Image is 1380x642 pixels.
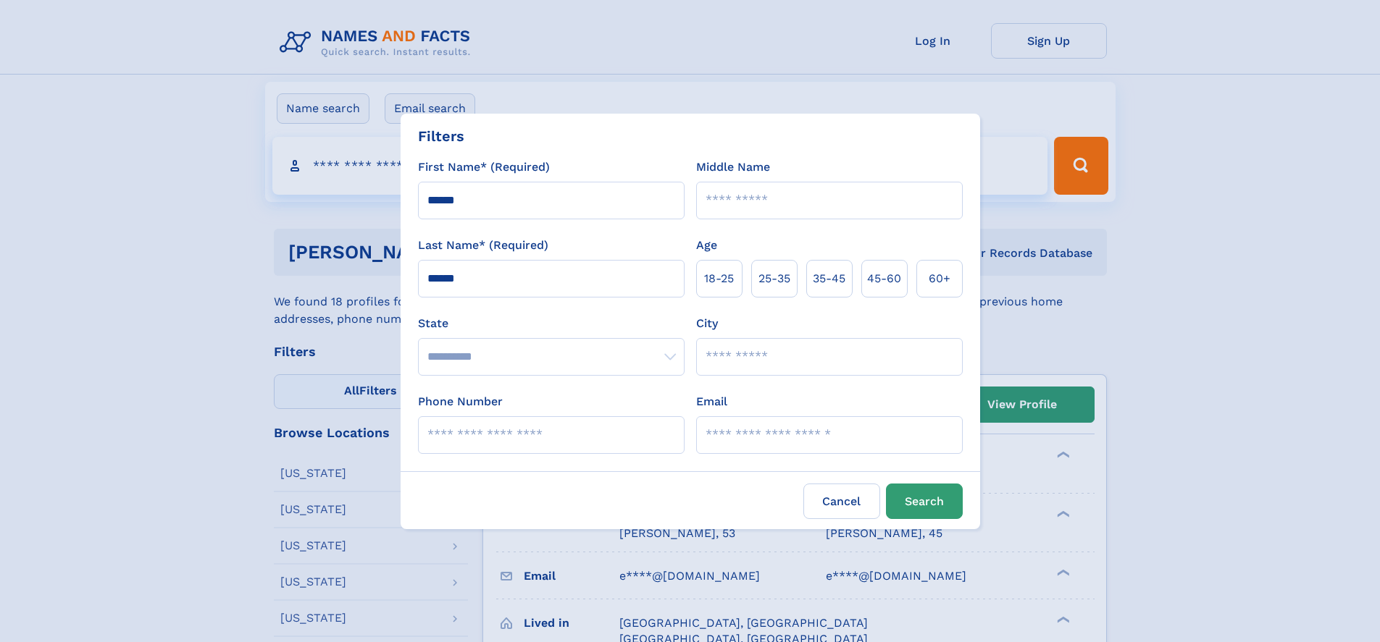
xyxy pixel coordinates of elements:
[758,270,790,287] span: 25‑35
[696,315,718,332] label: City
[886,483,963,519] button: Search
[418,237,548,254] label: Last Name* (Required)
[867,270,901,287] span: 45‑60
[418,315,685,332] label: State
[803,483,880,519] label: Cancel
[418,393,503,410] label: Phone Number
[704,270,734,287] span: 18‑25
[418,159,550,176] label: First Name* (Required)
[696,393,727,410] label: Email
[696,237,717,254] label: Age
[696,159,770,176] label: Middle Name
[418,125,464,147] div: Filters
[813,270,845,287] span: 35‑45
[929,270,950,287] span: 60+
